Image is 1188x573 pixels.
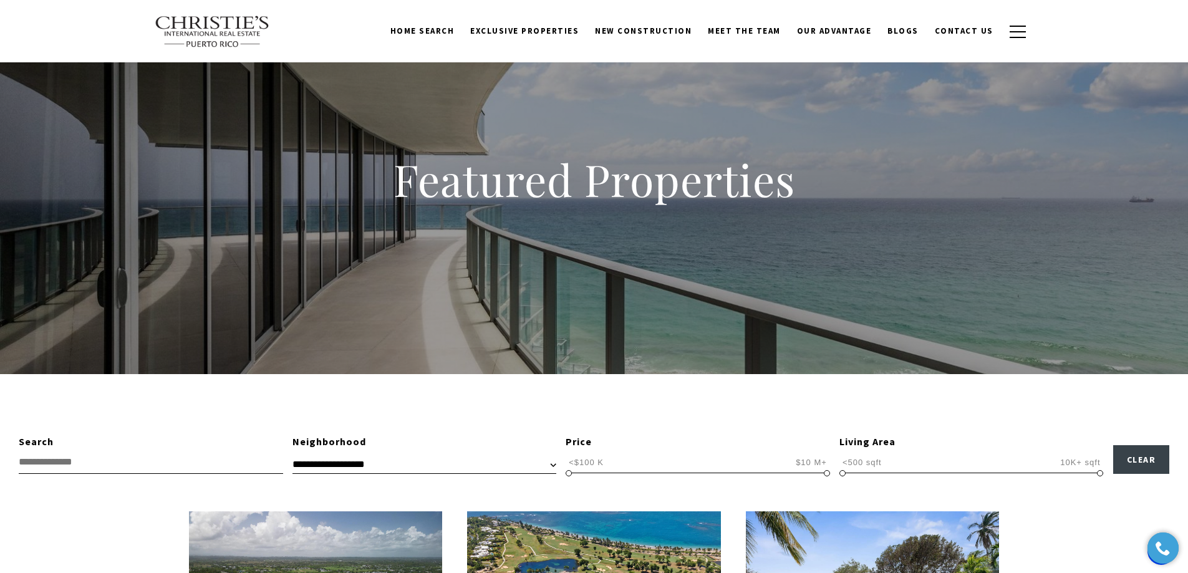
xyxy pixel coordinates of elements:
[1113,445,1170,474] button: Clear
[887,26,919,36] span: Blogs
[314,152,875,207] h1: Featured Properties
[839,434,1104,450] div: Living Area
[789,19,880,43] a: Our Advantage
[935,26,993,36] span: Contact Us
[839,456,885,468] span: <500 sqft
[566,434,830,450] div: Price
[470,26,579,36] span: Exclusive Properties
[793,456,830,468] span: $10 M+
[382,19,463,43] a: Home Search
[797,26,872,36] span: Our Advantage
[566,456,607,468] span: <$100 K
[19,434,283,450] div: Search
[1057,456,1103,468] span: 10K+ sqft
[879,19,927,43] a: Blogs
[700,19,789,43] a: Meet the Team
[595,26,692,36] span: New Construction
[292,434,557,450] div: Neighborhood
[587,19,700,43] a: New Construction
[155,16,271,48] img: Christie's International Real Estate text transparent background
[462,19,587,43] a: Exclusive Properties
